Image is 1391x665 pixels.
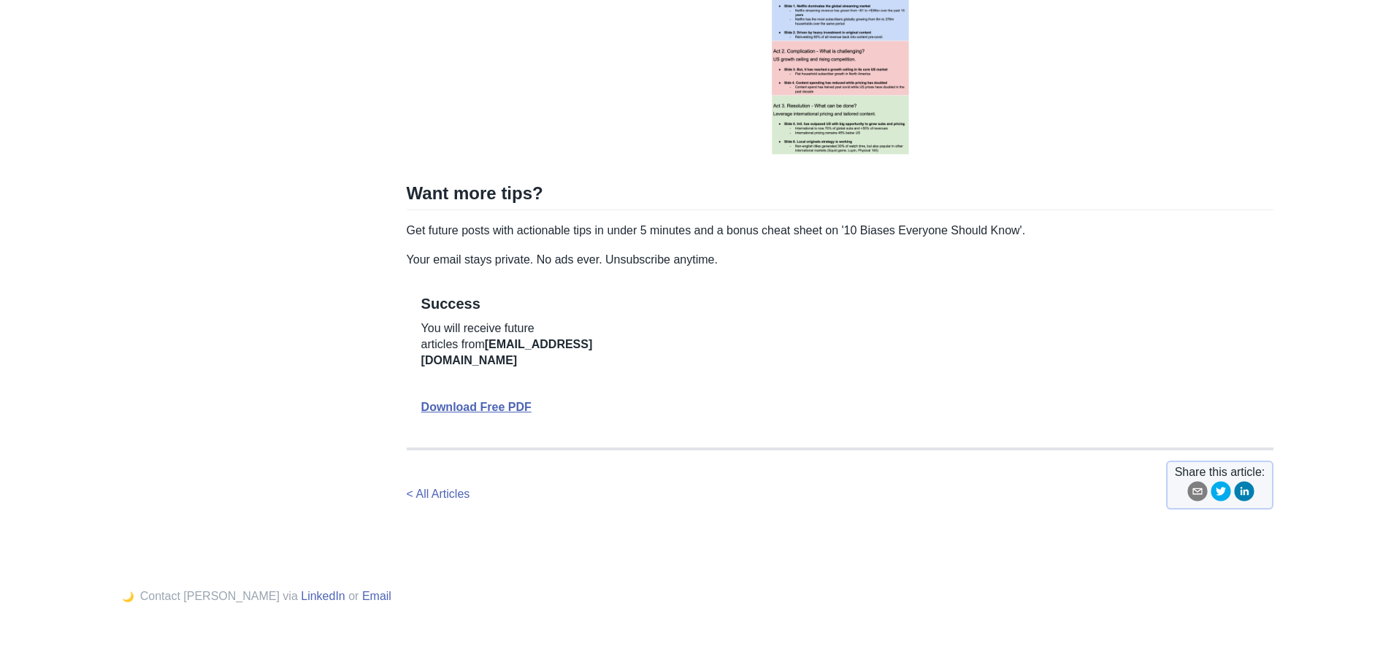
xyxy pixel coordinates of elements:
[421,320,684,369] p: You will receive future articles from
[421,338,593,366] strong: [EMAIL_ADDRESS][DOMAIN_NAME]
[1211,481,1231,507] button: twitter
[407,182,1274,210] h2: Want more tips?
[118,591,139,603] button: 🌙
[421,401,532,413] a: Download Free PDF
[407,251,1274,269] p: Your email stays private. No ads ever. Unsubscribe anytime.
[140,590,298,602] span: Contact [PERSON_NAME] via
[407,488,470,500] a: < All Articles
[421,295,684,313] h4: Success
[362,590,391,602] a: Email
[1234,481,1254,507] button: linkedin
[1187,481,1208,507] button: email
[301,590,345,602] a: LinkedIn
[407,222,1274,239] p: Get future posts with actionable tips in under 5 minutes and a bonus cheat sheet on '10 Biases Ev...
[1175,464,1265,481] span: Share this article:
[348,590,359,602] span: or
